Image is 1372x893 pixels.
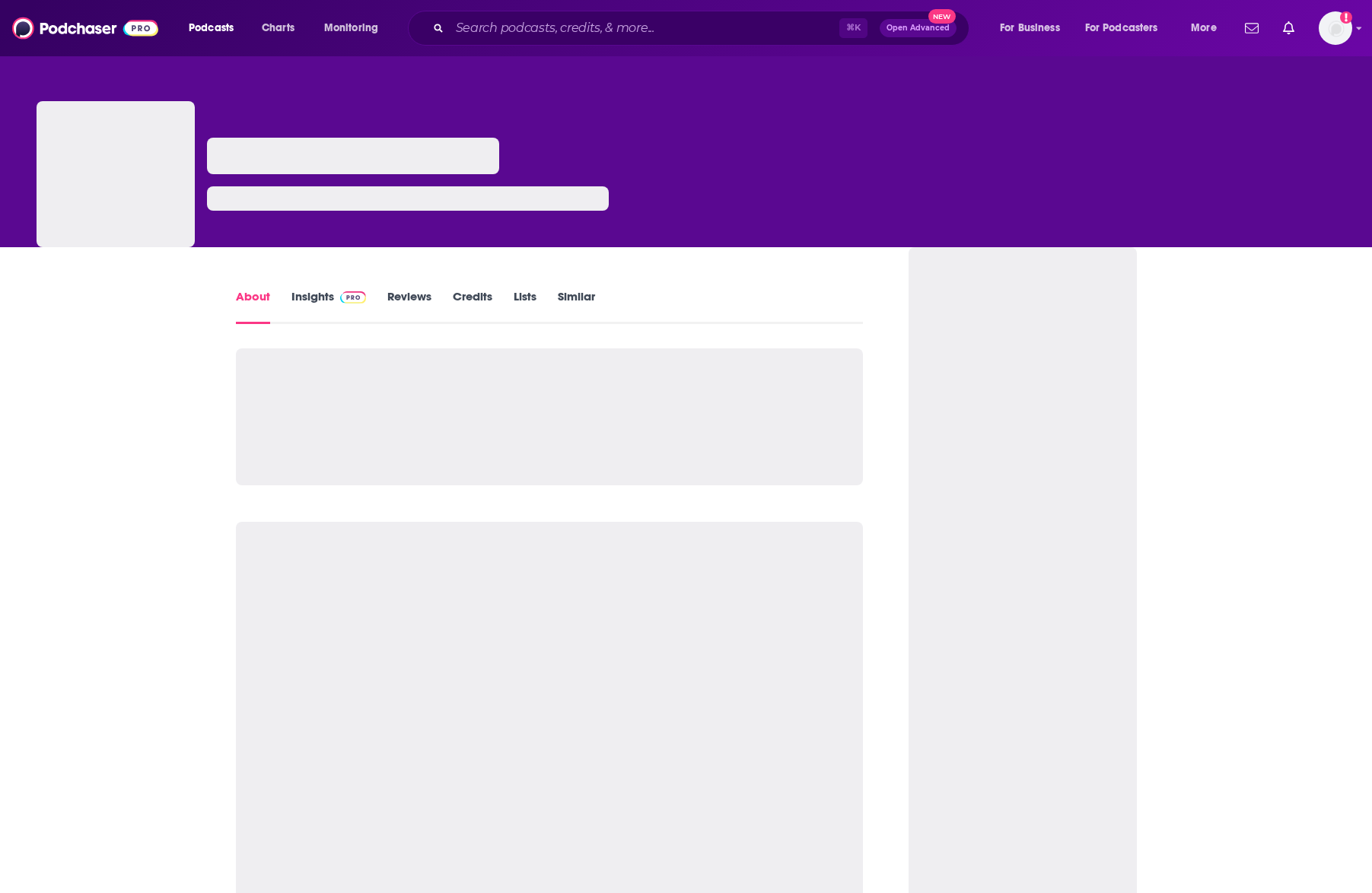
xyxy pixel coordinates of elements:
span: Monitoring [324,17,378,39]
a: Show notifications dropdown [1239,15,1265,41]
svg: Add a profile image [1340,11,1352,24]
button: open menu [1180,16,1236,40]
button: Open AdvancedNew [880,19,957,37]
span: Open Advanced [887,24,950,32]
a: InsightsPodchaser Pro [291,289,367,324]
span: Logged in as jennevievef [1319,11,1352,45]
a: Charts [252,16,304,40]
button: Show profile menu [1319,11,1352,45]
div: Search podcasts, credits, & more... [422,11,984,46]
button: open menu [989,16,1079,40]
span: Podcasts [189,17,234,39]
span: More [1191,17,1217,39]
button: open menu [1075,16,1180,40]
a: About [236,289,270,324]
span: ⌘ K [839,18,867,38]
img: User Profile [1319,11,1352,45]
a: Reviews [387,289,431,324]
span: For Business [1000,17,1060,39]
a: Lists [514,289,536,324]
button: open menu [178,16,253,40]
span: New [928,9,956,24]
a: Credits [453,289,492,324]
a: Similar [558,289,595,324]
button: open menu [314,16,398,40]
img: Podchaser - Follow, Share and Rate Podcasts [12,14,158,43]
span: For Podcasters [1085,17,1158,39]
img: Podchaser Pro [340,291,367,303]
a: Show notifications dropdown [1277,15,1300,41]
span: Charts [262,17,294,39]
input: Search podcasts, credits, & more... [450,16,839,40]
